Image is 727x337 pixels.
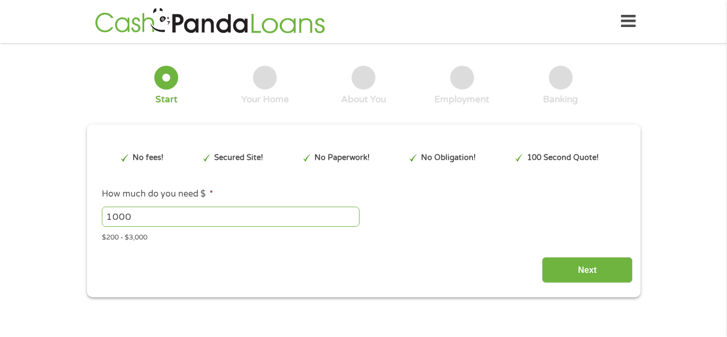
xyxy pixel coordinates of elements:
img: GetLoanNow Logo [92,6,328,37]
div: Start [155,94,178,105]
div: $200 - $3,000 [102,229,625,243]
p: Secured Site! [214,152,263,164]
div: Employment [434,94,489,105]
input: Next [542,257,633,283]
p: No Paperwork! [314,152,370,164]
div: Your Home [241,94,289,105]
div: Banking [543,94,578,105]
p: 100 Second Quote! [527,152,599,164]
p: No fees! [133,152,163,164]
p: No Obligation! [421,152,476,164]
div: About You [341,94,386,105]
label: How much do you need $ [102,189,213,200]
